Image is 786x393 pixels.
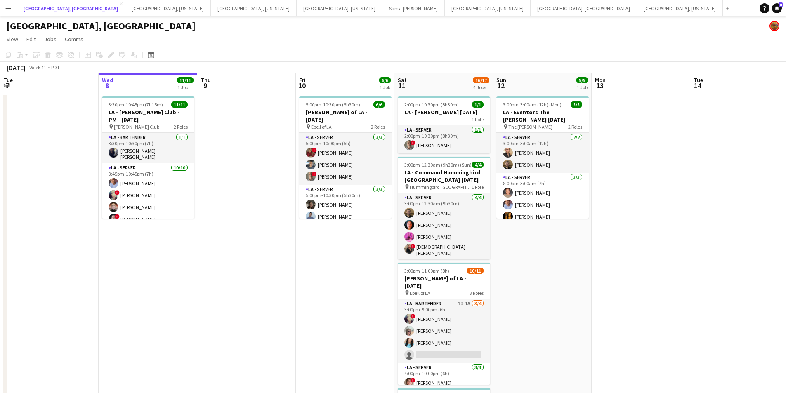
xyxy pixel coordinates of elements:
[371,124,385,130] span: 2 Roles
[571,101,582,108] span: 5/5
[503,101,562,108] span: 3:00pm-3:00am (12h) (Mon)
[398,96,490,153] app-job-card: 2:00pm-10:30pm (8h30m)1/1LA - [PERSON_NAME] [DATE]1 RoleLA - Server1/12:00pm-10:30pm (8h30m)![PER...
[306,101,360,108] span: 5:00pm-10:30pm (5h30m)
[102,133,194,163] app-card-role: LA - Bartender1/13:30pm-10:30pm (7h)[PERSON_NAME] [PERSON_NAME]
[3,34,21,45] a: View
[411,140,415,145] span: !
[7,35,18,43] span: View
[410,290,430,296] span: Ebell of LA
[398,76,407,84] span: Sat
[398,169,490,184] h3: LA - Command Hummingbird [GEOGRAPHIC_DATA] [DATE]
[380,84,390,90] div: 1 Job
[398,275,490,289] h3: [PERSON_NAME] of LA - [DATE]
[26,35,36,43] span: Edit
[177,84,193,90] div: 1 Job
[692,81,703,90] span: 14
[299,96,392,219] app-job-card: 5:00pm-10:30pm (5h30m)6/6[PERSON_NAME] of LA - [DATE] Ebell of LA2 RolesLA - Server3/35:00pm-10:0...
[373,101,385,108] span: 6/6
[298,81,306,90] span: 10
[3,76,13,84] span: Tue
[102,108,194,123] h3: LA - [PERSON_NAME] Club - PM - [DATE]
[102,76,113,84] span: Wed
[299,76,306,84] span: Fri
[576,77,588,83] span: 5/5
[125,0,211,16] button: [GEOGRAPHIC_DATA], [US_STATE]
[17,0,125,16] button: [GEOGRAPHIC_DATA], [GEOGRAPHIC_DATA]
[101,81,113,90] span: 8
[472,184,484,190] span: 1 Role
[109,101,163,108] span: 3:30pm-10:45pm (7h15m)
[594,81,606,90] span: 13
[7,20,196,32] h1: [GEOGRAPHIC_DATA], [GEOGRAPHIC_DATA]
[114,124,159,130] span: [PERSON_NAME] Club
[398,263,490,385] app-job-card: 3:00pm-11:00pm (8h)10/11[PERSON_NAME] of LA - [DATE] Ebell of LA3 RolesLA - Bartender1I1A3/43:00p...
[772,3,782,13] a: 8
[472,162,484,168] span: 4/4
[496,173,589,225] app-card-role: LA - Server3/38:00pm-3:00am (7h)[PERSON_NAME][PERSON_NAME][PERSON_NAME]
[404,268,449,274] span: 3:00pm-11:00pm (8h)
[410,184,472,190] span: Hummingbird [GEOGRAPHIC_DATA] - Q-[GEOGRAPHIC_DATA]
[531,0,637,16] button: [GEOGRAPHIC_DATA], [GEOGRAPHIC_DATA]
[397,81,407,90] span: 11
[398,108,490,116] h3: LA - [PERSON_NAME] [DATE]
[398,193,490,259] app-card-role: LA - Server4/43:00pm-12:30am (9h30m)[PERSON_NAME][PERSON_NAME][PERSON_NAME]![DEMOGRAPHIC_DATA][PE...
[769,21,779,31] app-user-avatar: Rollin Hero
[398,299,490,363] app-card-role: LA - Bartender1I1A3/43:00pm-9:00pm (6h)![PERSON_NAME][PERSON_NAME][PERSON_NAME]
[382,0,445,16] button: Santa [PERSON_NAME]
[115,190,120,195] span: !
[199,81,211,90] span: 9
[41,34,60,45] a: Jobs
[495,81,506,90] span: 12
[2,81,13,90] span: 7
[472,101,484,108] span: 1/1
[201,76,211,84] span: Thu
[404,101,459,108] span: 2:00pm-10:30pm (8h30m)
[472,116,484,122] span: 1 Role
[470,290,484,296] span: 3 Roles
[23,34,39,45] a: Edit
[577,84,588,90] div: 1 Job
[311,124,332,130] span: Ebell of LA
[379,77,391,83] span: 6/6
[27,64,48,71] span: Week 41
[779,2,783,7] span: 8
[411,244,415,249] span: !
[398,157,490,259] app-job-card: 3:00pm-12:30am (9h30m) (Sun)4/4LA - Command Hummingbird [GEOGRAPHIC_DATA] [DATE] Hummingbird [GEO...
[404,162,472,168] span: 3:00pm-12:30am (9h30m) (Sun)
[102,163,194,299] app-card-role: LA - Server10/103:45pm-10:45pm (7h)[PERSON_NAME]![PERSON_NAME][PERSON_NAME]![PERSON_NAME]
[411,314,415,319] span: !
[496,76,506,84] span: Sun
[496,96,589,219] app-job-card: 3:00pm-3:00am (12h) (Mon)5/5LA - Eventors The [PERSON_NAME] [DATE] The [PERSON_NAME]2 RolesLA - S...
[568,124,582,130] span: 2 Roles
[102,96,194,219] app-job-card: 3:30pm-10:45pm (7h15m)11/11LA - [PERSON_NAME] Club - PM - [DATE] [PERSON_NAME] Club2 RolesLA - Ba...
[398,125,490,153] app-card-role: LA - Server1/12:00pm-10:30pm (8h30m)![PERSON_NAME]
[496,133,589,173] app-card-role: LA - Server2/23:00pm-3:00am (12h)[PERSON_NAME][PERSON_NAME]
[467,268,484,274] span: 10/11
[297,0,382,16] button: [GEOGRAPHIC_DATA], [US_STATE]
[174,124,188,130] span: 2 Roles
[312,148,317,153] span: !
[115,214,120,219] span: !
[299,108,392,123] h3: [PERSON_NAME] of LA - [DATE]
[65,35,83,43] span: Comms
[7,64,26,72] div: [DATE]
[51,64,60,71] div: PDT
[445,0,531,16] button: [GEOGRAPHIC_DATA], [US_STATE]
[595,76,606,84] span: Mon
[312,172,317,176] span: !
[637,0,723,16] button: [GEOGRAPHIC_DATA], [US_STATE]
[171,101,188,108] span: 11/11
[44,35,57,43] span: Jobs
[211,0,297,16] button: [GEOGRAPHIC_DATA], [US_STATE]
[411,378,415,383] span: !
[61,34,87,45] a: Comms
[299,133,392,185] app-card-role: LA - Server3/35:00pm-10:00pm (5h)![PERSON_NAME][PERSON_NAME]![PERSON_NAME]
[299,185,392,237] app-card-role: LA - Server3/35:00pm-10:30pm (5h30m)[PERSON_NAME][PERSON_NAME]
[694,76,703,84] span: Tue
